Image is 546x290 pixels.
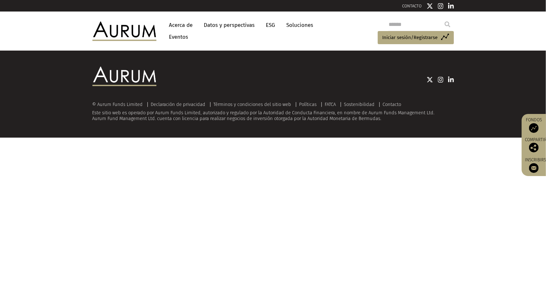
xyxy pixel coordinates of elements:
font: Eventos [169,34,188,40]
img: Icono de Twitter [427,3,433,9]
a: Eventos [166,31,188,43]
img: Oro [92,21,156,41]
img: Fondos de acceso [529,123,539,133]
font: © Aurum Funds Limited [92,101,143,107]
font: Fondos [526,117,542,123]
a: ESG [263,19,279,31]
a: Datos y perspectivas [201,19,258,31]
a: Políticas [299,101,317,107]
input: Submit [441,18,454,31]
font: Iniciar sesión/Registrarse [383,35,438,40]
img: Logotipo de Aurum [92,67,156,86]
a: Acerca de [166,19,196,31]
font: Aurum Fund Management Ltd. cuenta con licencia para realizar negocios de inversión otorgada por l... [92,116,382,121]
img: Icono de Instagram [438,3,444,9]
img: Icono de Linkedin [448,3,454,9]
img: Icono de Twitter [427,77,433,83]
a: Iniciar sesión/Registrarse [378,31,454,44]
font: Soluciones [287,22,313,28]
img: Icono de Linkedin [448,77,454,83]
a: Contacto [383,101,401,107]
a: Sostenibilidad [344,101,375,107]
font: Datos y perspectivas [204,22,255,28]
font: Este sitio web es operado por Aurum Funds Limited, autorizado y regulado por la Autoridad de Cond... [92,110,435,116]
a: FATCA [325,101,336,107]
a: Declaración de privacidad [151,101,206,107]
a: CONTACTO [402,4,422,8]
a: Soluciones [283,19,317,31]
a: Términos y condiciones del sitio web [214,101,291,107]
font: Acerca de [169,22,193,28]
a: Fondos [525,117,543,133]
img: Icono de Instagram [438,77,444,83]
font: ESG [266,22,275,28]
